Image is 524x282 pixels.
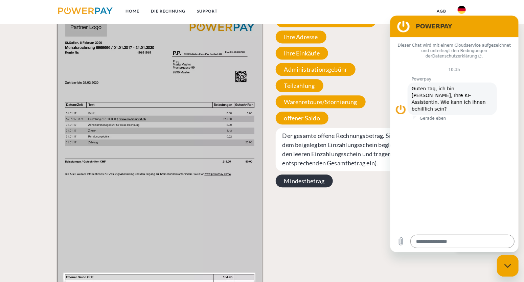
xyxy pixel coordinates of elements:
[276,30,326,43] span: Ihre Adresse
[276,79,323,92] span: Teilzahlung
[145,5,191,17] a: DIE RECHNUNG
[390,16,519,252] iframe: Messaging-Fenster
[458,6,466,14] img: de
[497,255,519,277] iframe: Schaltfläche zum Öffnen des Messaging-Fensters; Konversation läuft
[276,95,366,108] span: Warenretoure/Stornierung
[276,47,328,60] span: Ihre Einkäufe
[276,174,333,187] span: Mindestbetrag
[276,112,328,124] span: offener Saldo
[58,7,113,14] img: logo-powerpay.svg
[276,128,453,171] span: Der gesamte offene Rechnungsbetrag. Sie können diesen mit dem beigelegten Einzahlungsschein begle...
[120,5,145,17] a: Home
[276,63,356,76] span: Administrationsgebühr
[191,5,223,17] a: SUPPORT
[431,5,452,17] a: agb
